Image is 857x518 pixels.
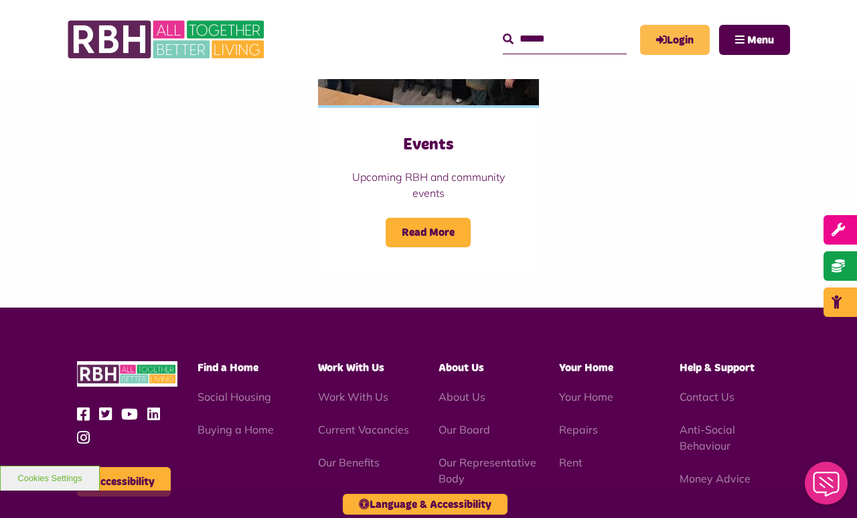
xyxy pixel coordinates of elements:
span: Your Home [559,363,613,373]
span: Find a Home [198,363,258,373]
button: Accessibility [77,467,171,497]
h3: Events [345,135,512,155]
img: RBH [77,361,177,387]
a: Our Representative Body [439,456,536,485]
a: MyRBH [640,25,710,55]
a: Our Board [439,423,490,436]
a: Anti-Social Behaviour [680,423,735,452]
a: Buying a Home [198,423,274,436]
span: Menu [747,35,774,46]
span: About Us [439,363,484,373]
span: Help & Support [680,363,755,373]
iframe: Netcall Web Assistant for live chat [797,458,857,518]
a: Work With Us [318,390,388,403]
p: Upcoming RBH and community events [345,169,512,201]
span: Read More [386,218,471,247]
a: Rent [559,456,582,469]
a: Social Housing [198,390,271,403]
a: Our Benefits [318,456,380,469]
a: Your Home [559,390,613,403]
a: Money Advice [680,472,751,485]
a: Contact Us [680,390,734,403]
a: Repairs [559,423,598,436]
button: Navigation [719,25,790,55]
button: Language & Accessibility [343,494,508,515]
span: Work With Us [318,363,384,373]
a: Current Vacancies [318,423,409,436]
a: About Us [439,390,485,403]
img: RBH [67,13,268,66]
